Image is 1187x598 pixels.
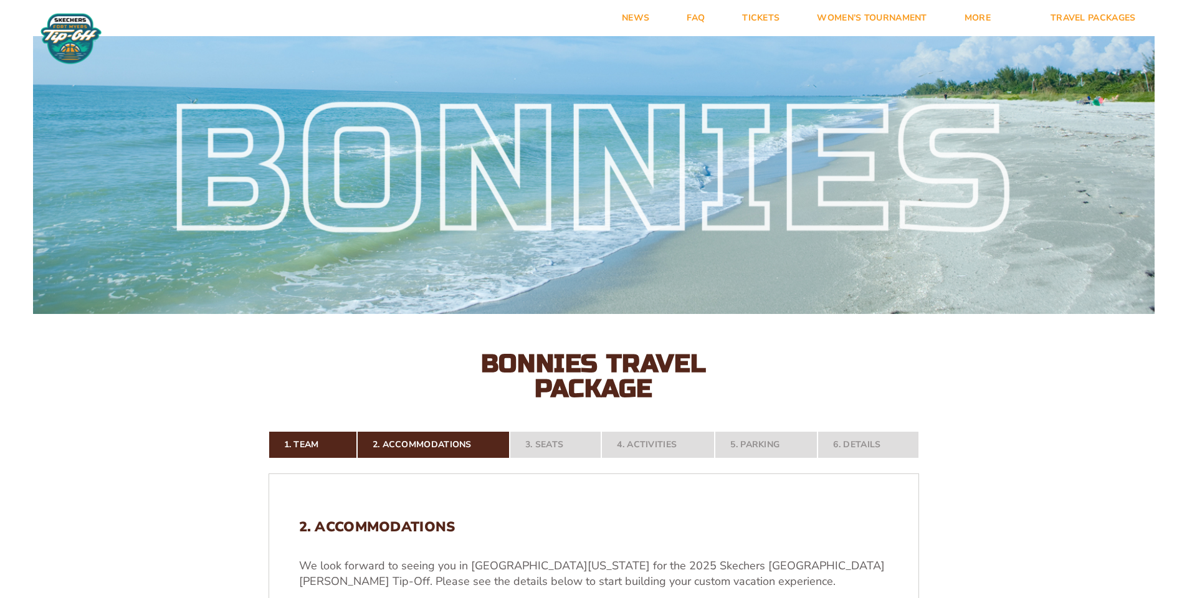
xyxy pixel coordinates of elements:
[299,558,889,589] p: We look forward to seeing you in [GEOGRAPHIC_DATA][US_STATE] for the 2025 Skechers [GEOGRAPHIC_DA...
[457,351,731,401] h2: Bonnies Travel Package
[299,519,889,535] h2: 2. Accommodations
[33,105,1155,238] div: Bonnies
[37,12,105,65] img: Fort Myers Tip-Off
[269,431,357,458] a: 1. Team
